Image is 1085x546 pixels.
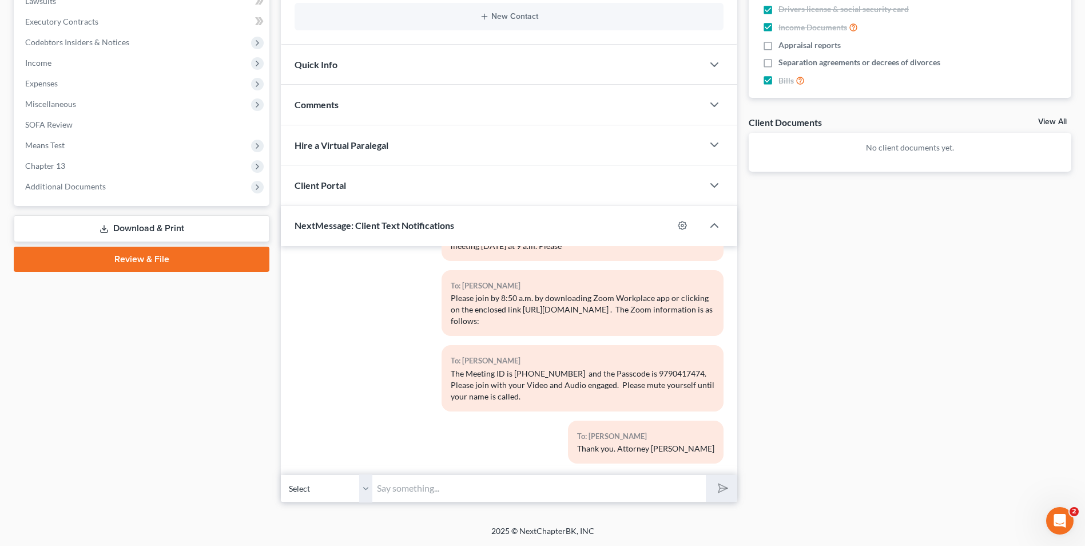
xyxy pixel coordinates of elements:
div: To: [PERSON_NAME] [577,430,714,443]
p: No client documents yet. [758,142,1062,153]
div: 2025 © NextChapterBK, INC [217,525,869,546]
span: Codebtors Insiders & Notices [25,37,129,47]
span: Comments [295,99,339,110]
div: The Meeting ID is [PHONE_NUMBER] and the Passcode is 9790417474. Please join with your Video and ... [451,368,714,402]
span: Income [25,58,51,68]
span: Income Documents [778,22,847,33]
span: Additional Documents [25,181,106,191]
span: Means Test [25,140,65,150]
a: SOFA Review [16,114,269,135]
span: Separation agreements or decrees of divorces [778,57,940,68]
a: Download & Print [14,215,269,242]
a: Review & File [14,247,269,272]
span: Chapter 13 [25,161,65,171]
span: SOFA Review [25,120,73,129]
span: Appraisal reports [778,39,841,51]
input: Say something... [372,474,706,503]
span: Bills [778,75,794,86]
div: To: [PERSON_NAME] [451,354,714,367]
iframe: Intercom live chat [1046,507,1074,535]
div: To: [PERSON_NAME] [451,279,714,292]
a: Executory Contracts [16,11,269,32]
span: Drivers license & social security card [778,3,909,15]
span: Executory Contracts [25,17,98,26]
span: Quick Info [295,59,337,70]
span: Miscellaneous [25,99,76,109]
span: Client Portal [295,180,346,191]
span: 2 [1070,507,1079,516]
div: Client Documents [749,116,822,128]
div: Please join by 8:50 a.m. by downloading Zoom Workplace app or clicking on the enclosed link [URL]... [451,292,714,327]
span: Hire a Virtual Paralegal [295,140,388,151]
span: Expenses [25,78,58,88]
a: View All [1038,118,1067,126]
div: Thank you. Attorney [PERSON_NAME] [577,443,714,454]
span: NextMessage: Client Text Notifications [295,220,454,231]
button: New Contact [304,12,714,21]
